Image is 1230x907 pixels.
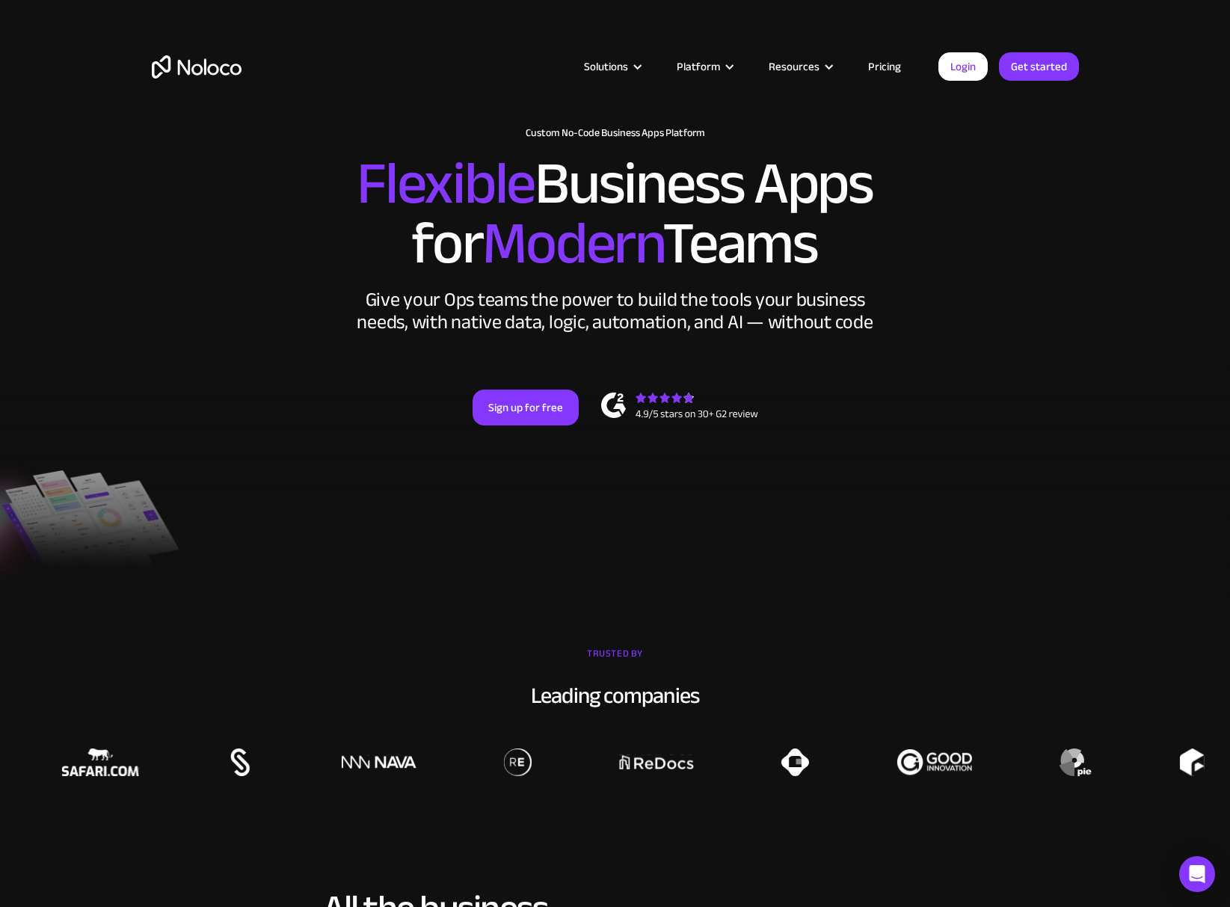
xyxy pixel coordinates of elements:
div: Resources [769,57,820,76]
a: Login [938,52,988,81]
div: Open Intercom Messenger [1179,856,1215,892]
h2: Business Apps for Teams [152,154,1079,274]
a: home [152,55,242,79]
a: Sign up for free [473,390,579,425]
a: Pricing [849,57,920,76]
div: Solutions [584,57,628,76]
div: Solutions [565,57,658,76]
a: Get started [999,52,1079,81]
span: Flexible [357,128,535,239]
div: Resources [750,57,849,76]
div: Platform [658,57,750,76]
div: Give your Ops teams the power to build the tools your business needs, with native data, logic, au... [354,289,877,333]
div: Platform [677,57,720,76]
span: Modern [482,188,662,299]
